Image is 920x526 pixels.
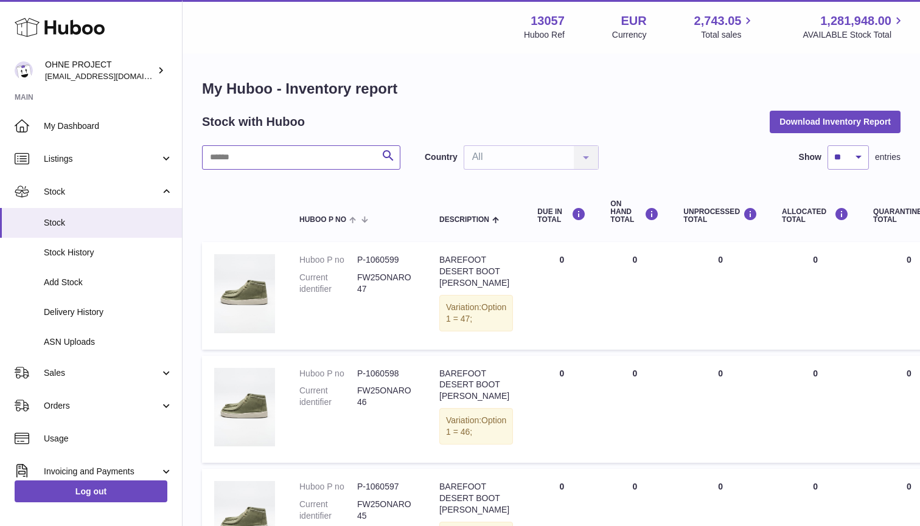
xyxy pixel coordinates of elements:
span: Stock [44,217,173,229]
td: 0 [525,242,598,349]
span: [EMAIL_ADDRESS][DOMAIN_NAME] [45,71,179,81]
div: Huboo Ref [524,29,565,41]
strong: 13057 [531,13,565,29]
dt: Current identifier [299,499,357,522]
dt: Current identifier [299,385,357,408]
td: 0 [671,242,770,349]
span: Delivery History [44,306,173,318]
img: product image [214,368,275,447]
div: Variation: [439,408,513,445]
dd: FW25ONARO46 [357,385,415,408]
span: Description [439,216,489,224]
dt: Current identifier [299,272,357,295]
a: 2,743.05 Total sales [694,13,756,41]
span: 0 [907,482,911,491]
dd: FW25ONARO47 [357,272,415,295]
div: Variation: [439,295,513,331]
td: 0 [770,356,861,463]
span: Total sales [701,29,755,41]
span: Sales [44,367,160,379]
strong: EUR [621,13,646,29]
span: 2,743.05 [694,13,742,29]
dd: FW25ONARO45 [357,499,415,522]
div: Currency [612,29,647,41]
dd: P-1060598 [357,368,415,379]
img: product image [214,254,275,333]
span: My Dashboard [44,120,173,132]
span: Usage [44,433,173,445]
div: DUE IN TOTAL [537,207,586,224]
td: 0 [671,356,770,463]
span: ASN Uploads [44,336,173,348]
span: 0 [907,369,911,378]
a: 1,281,948.00 AVAILABLE Stock Total [803,13,905,41]
span: Invoicing and Payments [44,466,160,477]
button: Download Inventory Report [770,111,901,133]
span: Listings [44,153,160,165]
dd: P-1060599 [357,254,415,266]
span: Option 1 = 47; [446,302,506,324]
div: BAREFOOT DESERT BOOT [PERSON_NAME] [439,481,513,516]
span: AVAILABLE Stock Total [803,29,905,41]
dt: Huboo P no [299,254,357,266]
span: Add Stock [44,277,173,288]
dt: Huboo P no [299,481,357,493]
td: 0 [525,356,598,463]
span: Stock History [44,247,173,258]
td: 0 [598,242,671,349]
label: Country [425,151,458,163]
div: BAREFOOT DESERT BOOT [PERSON_NAME] [439,254,513,289]
h1: My Huboo - Inventory report [202,79,901,99]
dt: Huboo P no [299,368,357,379]
div: UNPROCESSED Total [683,207,758,224]
span: Huboo P no [299,216,346,224]
dd: P-1060597 [357,481,415,493]
span: Orders [44,400,160,412]
div: ALLOCATED Total [782,207,849,224]
td: 0 [598,356,671,463]
span: Stock [44,186,160,198]
span: 1,281,948.00 [820,13,891,29]
a: Log out [15,480,167,502]
img: support@ohneproject.com [15,61,33,80]
div: OHNE PROJECT [45,59,155,82]
span: entries [875,151,901,163]
div: BAREFOOT DESERT BOOT [PERSON_NAME] [439,368,513,403]
span: 0 [907,255,911,265]
h2: Stock with Huboo [202,114,305,130]
div: ON HAND Total [610,200,659,224]
label: Show [799,151,821,163]
td: 0 [770,242,861,349]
